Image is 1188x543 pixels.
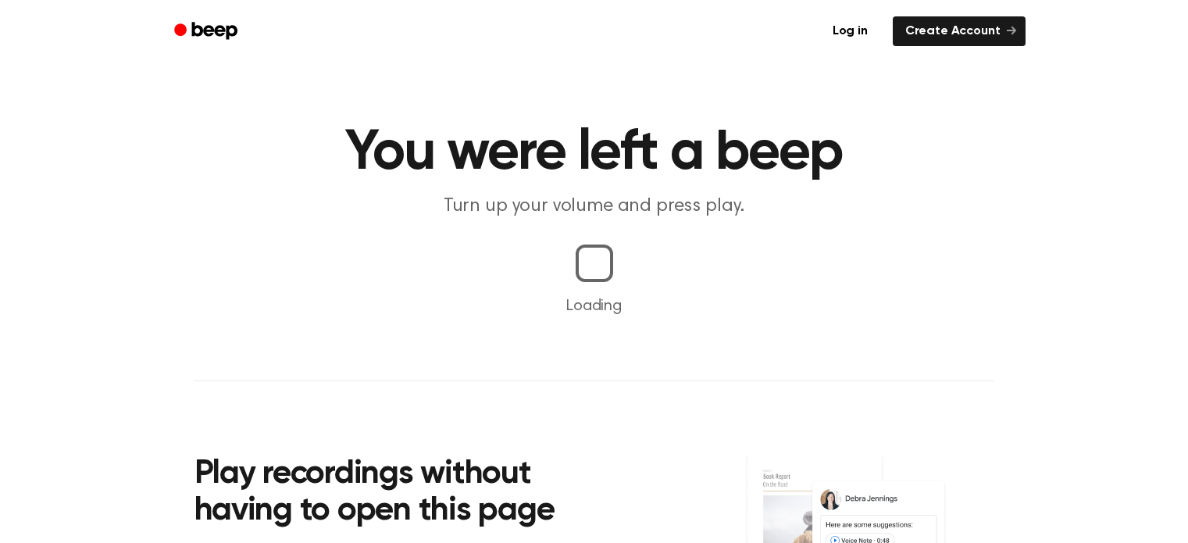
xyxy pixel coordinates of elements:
[893,16,1026,46] a: Create Account
[194,125,994,181] h1: You were left a beep
[294,194,894,220] p: Turn up your volume and press play.
[163,16,252,47] a: Beep
[19,295,1169,318] p: Loading
[817,13,883,49] a: Log in
[194,456,615,530] h2: Play recordings without having to open this page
